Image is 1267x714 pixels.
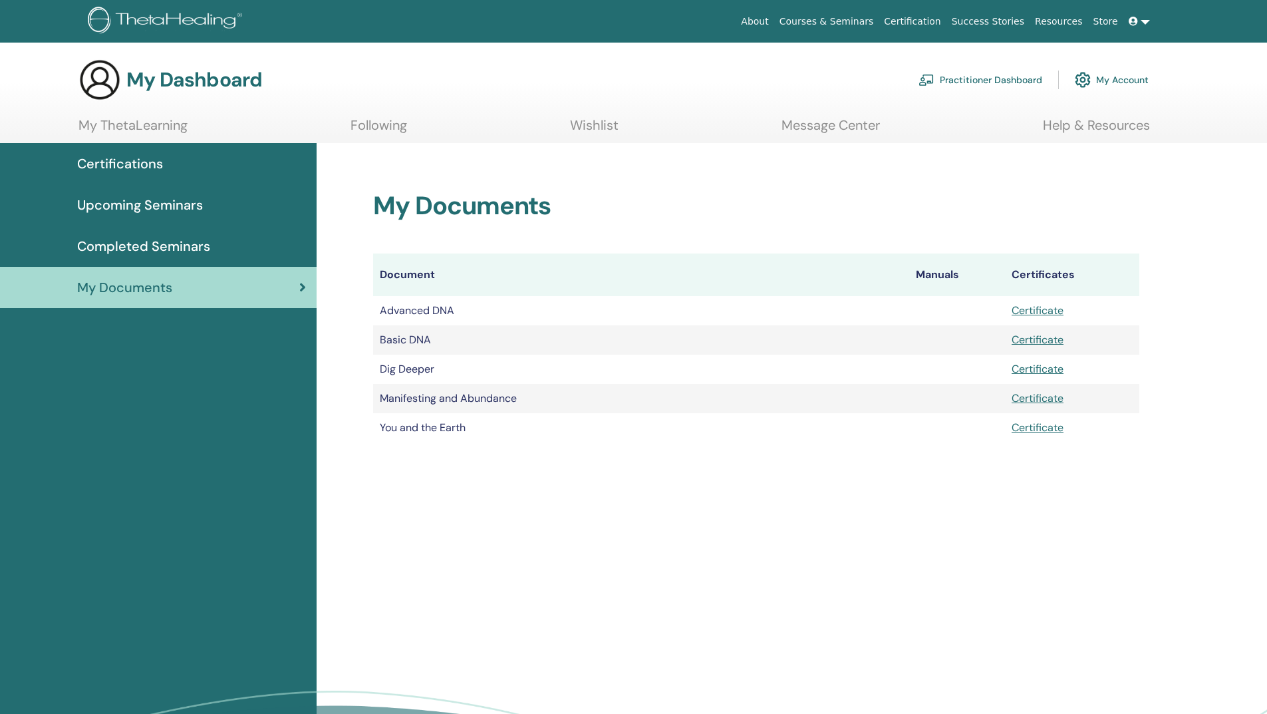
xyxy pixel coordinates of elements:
[78,117,188,143] a: My ThetaLearning
[373,355,909,384] td: Dig Deeper
[918,74,934,86] img: chalkboard-teacher.svg
[373,325,909,355] td: Basic DNA
[77,195,203,215] span: Upcoming Seminars
[373,254,909,296] th: Document
[1005,254,1139,296] th: Certificates
[879,9,946,34] a: Certification
[1075,69,1091,91] img: cog.svg
[1012,362,1063,376] a: Certificate
[77,236,210,256] span: Completed Seminars
[570,117,619,143] a: Wishlist
[781,117,880,143] a: Message Center
[774,9,879,34] a: Courses & Seminars
[78,59,121,101] img: generic-user-icon.jpg
[946,9,1030,34] a: Success Stories
[1012,421,1063,435] a: Certificate
[1043,117,1150,143] a: Help & Resources
[373,413,909,443] td: You and the Earth
[77,277,172,297] span: My Documents
[126,68,262,92] h3: My Dashboard
[373,384,909,413] td: Manifesting and Abundance
[373,191,1139,222] h2: My Documents
[1012,333,1063,347] a: Certificate
[1012,303,1063,317] a: Certificate
[373,296,909,325] td: Advanced DNA
[88,7,247,37] img: logo.png
[1075,65,1149,94] a: My Account
[918,65,1042,94] a: Practitioner Dashboard
[736,9,774,34] a: About
[1012,391,1063,405] a: Certificate
[1088,9,1123,34] a: Store
[909,254,1005,296] th: Manuals
[1030,9,1088,34] a: Resources
[77,154,163,174] span: Certifications
[351,117,407,143] a: Following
